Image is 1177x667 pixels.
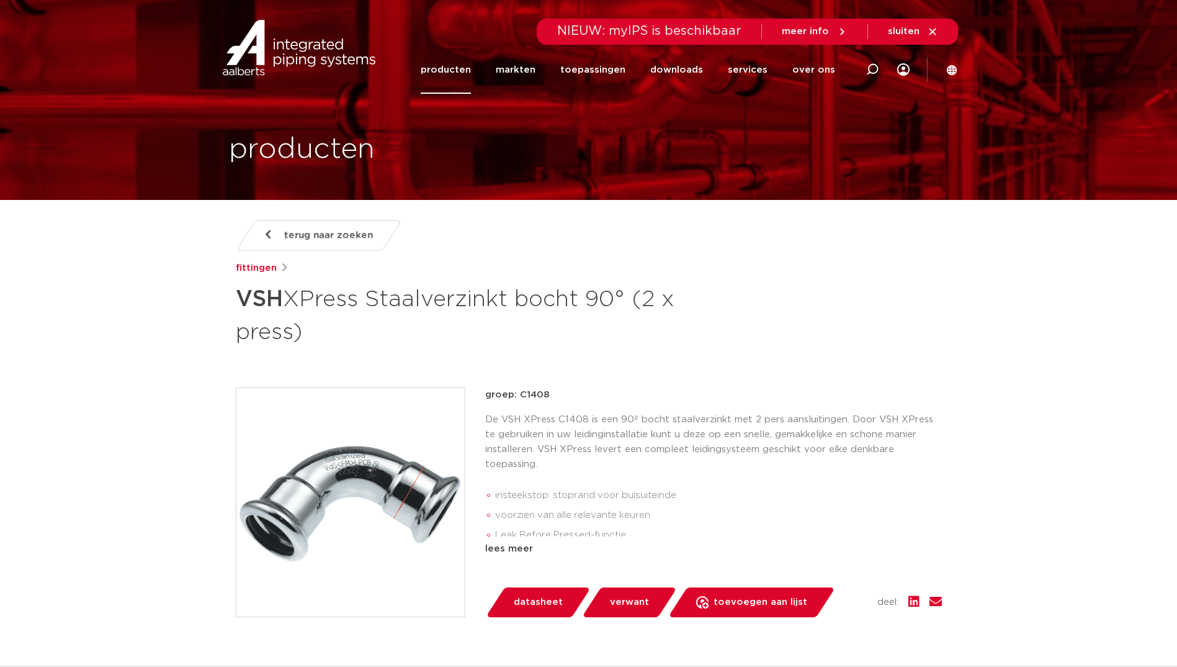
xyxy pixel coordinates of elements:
h1: XPress Staalverzinkt bocht 90° (2 x press) [236,281,702,348]
span: terug naar zoeken [284,225,373,245]
a: sluiten [888,26,938,37]
a: verwant [581,588,677,617]
strong: VSH [236,288,283,311]
a: over ons [792,46,835,94]
a: producten [421,46,471,94]
a: datasheet [485,588,591,617]
span: NIEUW: myIPS is beschikbaar [557,25,741,37]
li: insteekstop: stoprand voor buisuiteinde [495,486,942,506]
a: downloads [650,46,703,94]
span: meer info [782,27,829,36]
h1: producten [229,130,375,170]
span: sluiten [888,27,920,36]
a: services [728,46,768,94]
a: toepassingen [560,46,625,94]
div: lees meer [485,542,942,556]
span: deel: [877,595,898,610]
li: voorzien van alle relevante keuren [495,506,942,525]
a: terug naar zoeken [235,220,401,251]
li: Leak Before Pressed-functie [495,525,942,545]
p: De VSH XPress C1408 is een 90º bocht staalverzinkt met 2 pers aansluitingen. Door VSH XPress te g... [485,412,942,472]
a: markten [496,46,535,94]
a: fittingen [236,261,277,276]
span: verwant [610,592,649,612]
span: toevoegen aan lijst [714,592,807,612]
img: Product Image for VSH XPress Staalverzinkt bocht 90° (2 x press) [236,388,465,617]
nav: Menu [421,46,835,94]
span: datasheet [514,592,563,612]
p: groep: C1408 [485,388,942,402]
a: meer info [782,26,848,37]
